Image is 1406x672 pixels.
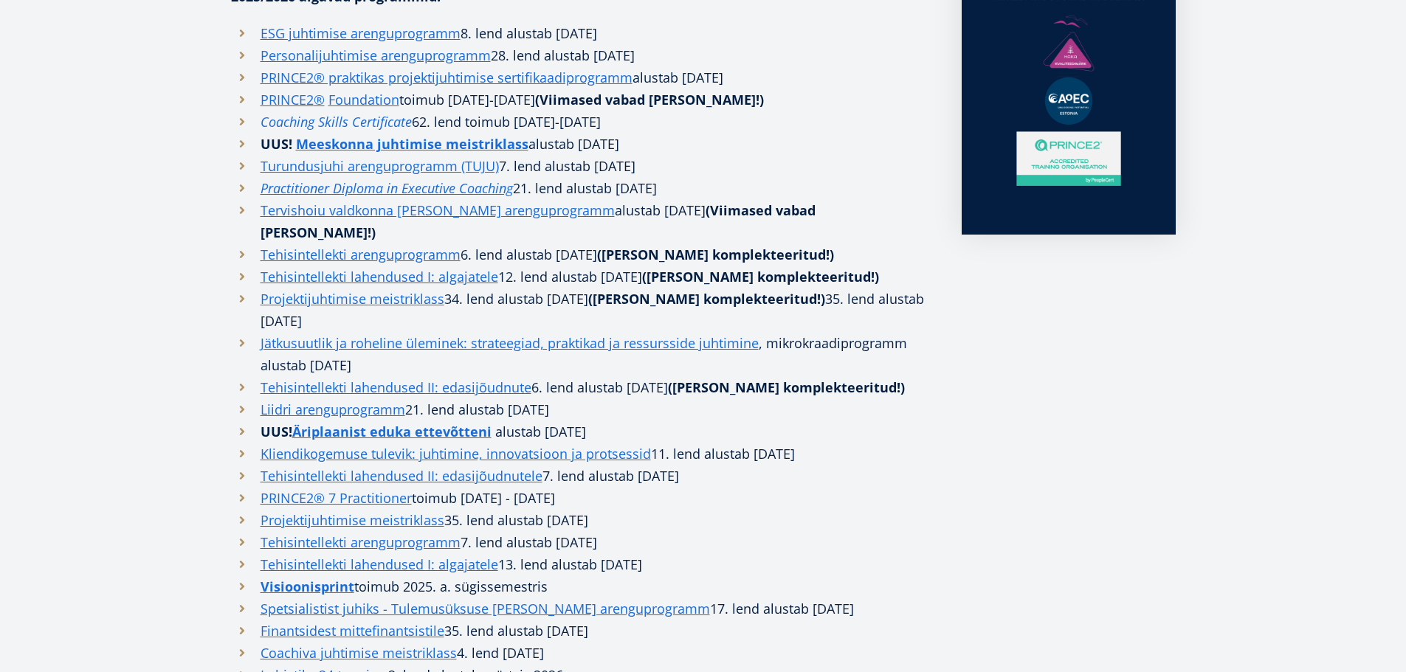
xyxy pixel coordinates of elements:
li: toimub [DATE]-[DATE] [231,89,932,111]
li: toimub [DATE] - [DATE] [231,487,932,509]
a: Tervishoiu valdkonna [PERSON_NAME] arenguprogramm [261,199,615,221]
strong: ([PERSON_NAME] komplekteeritud!) [597,246,834,263]
a: PRINCE2® 7 Practitioner [261,487,412,509]
a: Coachiva juhtimise meistriklass [261,642,457,664]
li: 4. lend [DATE] [231,642,932,664]
a: Jätkusuutlik ja roheline üleminek: strateegiad, praktikad ja ressursside juhtimine [261,332,759,354]
strong: Meeskonna juhtimise meistriklass [296,135,528,153]
a: ESG juhtimise arenguprogramm [261,22,461,44]
li: 7. lend alustab [DATE] [231,155,932,177]
li: 21. lend alustab [DATE] [231,398,932,420]
li: 7. lend alustab [DATE] [231,531,932,553]
strong: ([PERSON_NAME] komplekteeritud!) [588,290,825,308]
em: Coaching Skills Certificate [261,113,412,131]
li: 17. lend alustab [DATE] [231,597,932,620]
a: Tehisintellekti lahendused I: algajatele [261,553,498,575]
a: Liidri arenguprogramm [261,398,405,420]
strong: UUS! [261,423,495,440]
li: 28. lend alustab [DATE] [231,44,932,66]
li: 13. lend alustab [DATE] [231,553,932,575]
a: Spetsialistist juhiks - Tulemusüksuse [PERSON_NAME] arenguprogramm [261,597,710,620]
a: Finantsidest mittefinantsistile [261,620,444,642]
li: 8. lend alustab [DATE] [231,22,932,44]
a: Tehisintellekti arenguprogramm [261,243,461,266]
a: Personalijuhtimise arenguprogramm [261,44,491,66]
a: Visioonisprint [261,575,354,597]
li: , mikrokraadiprogramm alustab [DATE] [231,332,932,376]
a: Turundusjuhi arenguprogramm (TUJU) [261,155,499,177]
a: Practitioner Diploma in Executive Coaching [261,177,513,199]
li: 35. lend alustab [DATE] [231,620,932,642]
li: alustab [DATE] [231,420,932,443]
li: 6. lend alustab [DATE] [231,376,932,398]
em: Practitioner Diploma in Executive Coaching [261,179,513,197]
a: Coaching Skills Certificate [261,111,412,133]
strong: ([PERSON_NAME] komplekteeritud!) [642,268,879,285]
a: Äriplaanist eduka ettevõtteni [292,420,492,443]
a: Tehisintellekti lahendused I: algajatele [261,266,498,288]
strong: UUS! [261,135,292,153]
a: Tehisintellekti lahendused II: edasijõudnutele [261,465,542,487]
a: Projektijuhtimise meistriklass [261,509,444,531]
a: Meeskonna juhtimise meistriklass [296,133,528,155]
a: PRINCE2® praktikas projektijuhtimise sertifikaadiprogramm [261,66,633,89]
li: 12. lend alustab [DATE] [231,266,932,288]
li: . lend alustab [DATE] [231,177,932,199]
a: Kliendikogemuse tulevik: juhtimine, innovatsioon ja protsessid [261,443,651,465]
li: 6. lend alustab [DATE] [231,243,932,266]
a: ® [314,89,325,111]
a: Tehisintellekti lahendused II: edasijõudnute [261,376,531,398]
strong: (Viimased vabad [PERSON_NAME]!) [535,91,764,108]
li: 7. lend alustab [DATE] [231,465,932,487]
li: alustab [DATE] [231,66,932,89]
a: PRINCE2 [261,89,314,111]
li: 62. lend toimub [DATE]-[DATE] [231,111,932,133]
li: 34. lend alustab [DATE] 35. lend alustab [DATE] [231,288,932,332]
a: Projektijuhtimise meistriklass [261,288,444,310]
li: alustab [DATE] [231,133,932,155]
li: 35. lend alustab [DATE] [231,509,932,531]
i: 21 [513,179,528,197]
a: Tehisintellekti arenguprogramm [261,531,461,553]
strong: ([PERSON_NAME] komplekteeritud!) [668,378,905,396]
a: Foundation [328,89,399,111]
li: alustab [DATE] [231,199,932,243]
li: toimub 2025. a. sügissemestris [231,575,932,597]
li: 11. lend alustab [DATE] [231,443,932,465]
